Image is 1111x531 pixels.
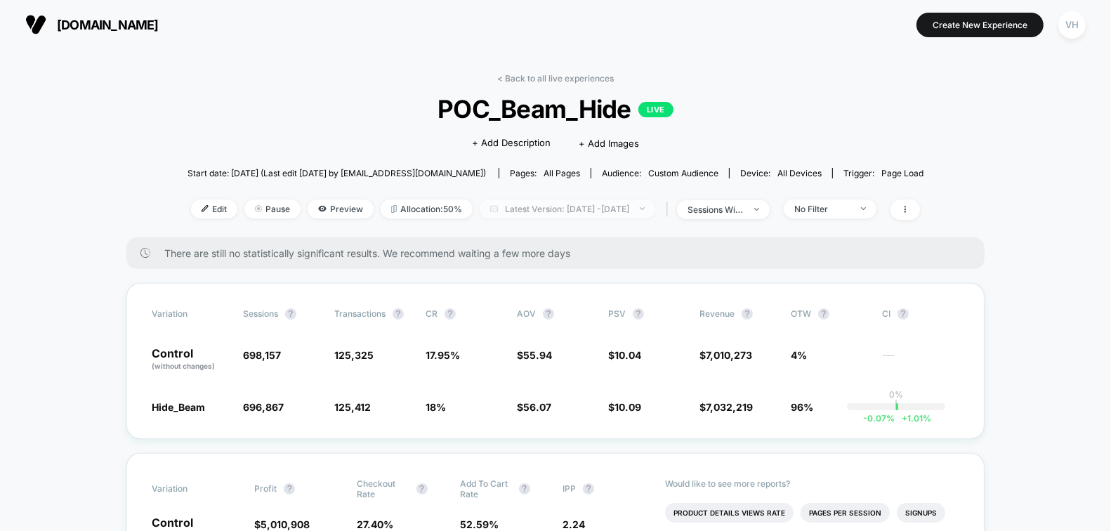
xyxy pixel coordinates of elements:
span: + Add Description [472,136,551,150]
span: all pages [544,168,580,178]
span: Add To Cart Rate [460,478,512,499]
button: ? [519,483,530,494]
span: Start date: [DATE] (Last edit [DATE] by [EMAIL_ADDRESS][DOMAIN_NAME]) [188,168,486,178]
span: Checkout Rate [357,478,409,499]
span: 4% [791,349,807,361]
img: edit [202,205,209,212]
span: Page Load [881,168,923,178]
span: Variation [152,478,229,499]
span: 696,867 [243,401,284,413]
div: VH [1058,11,1086,39]
span: 17.95 % [426,349,460,361]
img: end [861,207,866,210]
span: [DOMAIN_NAME] [57,18,159,32]
span: AOV [517,308,536,319]
li: Pages Per Session [801,503,890,523]
div: sessions with impression [688,204,744,215]
button: ? [818,308,829,320]
div: No Filter [794,204,850,214]
p: 0% [889,389,903,400]
p: Control [152,348,229,372]
button: ? [393,308,404,320]
p: Would like to see more reports? [665,478,959,489]
button: ? [633,308,644,320]
span: 1.01 % [895,413,931,424]
img: Visually logo [25,14,46,35]
span: Custom Audience [648,168,718,178]
span: Variation [152,308,229,320]
button: VH [1054,11,1090,39]
span: $ [608,349,641,361]
button: ? [898,308,909,320]
span: $ [254,518,310,530]
span: $ [608,401,641,413]
span: (without changes) [152,362,215,370]
span: 5,010,908 [261,518,310,530]
p: LIVE [638,102,673,117]
span: 2.24 [563,518,585,530]
img: end [255,205,262,212]
span: 125,412 [334,401,371,413]
span: Sessions [243,308,278,319]
span: $ [517,401,551,413]
span: Profit [254,483,277,494]
span: Device: [729,168,832,178]
span: Allocation: 50% [381,199,473,218]
span: -0.07 % [863,413,895,424]
span: Transactions [334,308,386,319]
span: 96% [791,401,813,413]
span: PSV [608,308,626,319]
span: + [902,413,907,424]
button: ? [445,308,456,320]
img: end [640,207,645,210]
span: 698,157 [243,349,281,361]
span: $ [699,401,753,413]
button: ? [284,483,295,494]
span: Preview [308,199,374,218]
li: Signups [897,503,945,523]
li: Product Details Views Rate [665,503,794,523]
span: 18 % [426,401,446,413]
img: end [754,208,759,211]
span: 7,032,219 [706,401,753,413]
button: Create New Experience [916,13,1044,37]
span: Latest Version: [DATE] - [DATE] [480,199,655,218]
span: all devices [777,168,822,178]
span: --- [882,351,959,372]
span: 52.59 % [460,518,499,530]
span: 55.94 [523,349,552,361]
div: Pages: [510,168,580,178]
button: [DOMAIN_NAME] [21,13,163,36]
span: OTW [791,308,868,320]
span: Edit [191,199,237,218]
span: Hide_Beam [152,401,205,413]
button: ? [543,308,554,320]
span: 10.04 [614,349,641,361]
button: ? [742,308,753,320]
span: Pause [244,199,301,218]
img: calendar [490,205,498,212]
button: ? [583,483,594,494]
span: $ [699,349,752,361]
p: | [895,400,898,410]
span: 125,325 [334,349,374,361]
span: There are still no statistically significant results. We recommend waiting a few more days [164,247,956,259]
span: POC_Beam_Hide [225,94,887,124]
span: + Add Images [579,138,639,149]
div: Trigger: [843,168,923,178]
span: 7,010,273 [706,349,752,361]
img: rebalance [391,205,397,213]
span: | [662,199,677,220]
span: CI [882,308,959,320]
button: ? [416,483,428,494]
span: 27.40 % [357,518,394,530]
span: IPP [563,483,576,494]
div: Audience: [602,168,718,178]
span: 10.09 [614,401,641,413]
span: $ [517,349,552,361]
button: ? [285,308,296,320]
span: CR [426,308,438,319]
span: Revenue [699,308,735,319]
a: < Back to all live experiences [497,73,614,84]
span: 56.07 [523,401,551,413]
